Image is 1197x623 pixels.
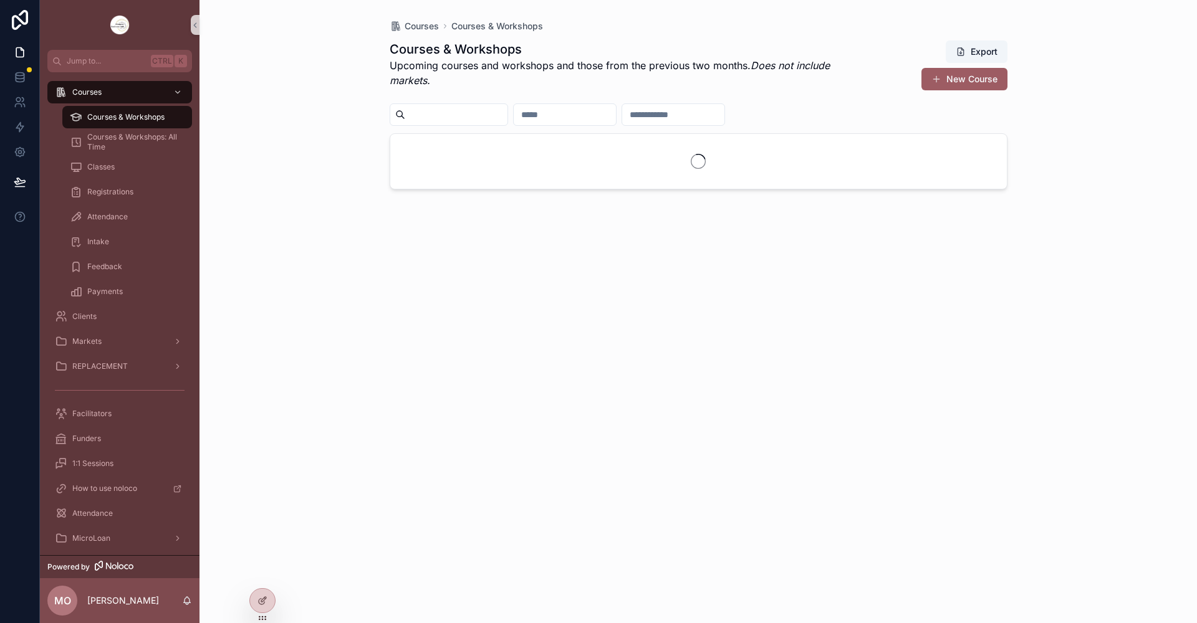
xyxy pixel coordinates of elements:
a: Attendance [62,206,192,228]
a: Facilitators [47,402,192,425]
span: K [176,56,186,66]
a: Courses [47,81,192,103]
a: Markets [47,330,192,353]
span: Jump to... [67,56,146,66]
span: Registrations [87,187,133,197]
a: Courses [390,20,439,32]
a: Courses & Workshops: All Time [62,131,192,153]
p: [PERSON_NAME] [87,594,159,607]
button: Jump to...CtrlK [47,50,192,72]
span: Feedback [87,262,122,272]
span: Payments [87,287,123,297]
span: Attendance [87,212,128,222]
a: Funders [47,427,192,450]
a: Attendance [47,502,192,525]
span: Courses & Workshops [87,112,165,122]
a: Registrations [62,181,192,203]
div: scrollable content [40,72,199,555]
span: Courses & Workshops: All Time [87,132,180,152]
em: Does not include markets. [390,59,830,87]
span: Funders [72,434,101,444]
a: Classes [62,156,192,178]
span: How to use noloco [72,483,137,493]
span: Courses [72,87,102,97]
span: Markets [72,336,102,346]
a: How to use noloco [47,477,192,500]
span: 1:1 Sessions [72,459,113,468]
a: Powered by [40,555,199,578]
img: App logo [110,15,130,35]
span: Courses [405,20,439,32]
span: MO [54,593,71,608]
a: Feedback [62,255,192,278]
a: Payments [62,280,192,303]
a: 1:1 Sessions [47,452,192,475]
button: New Course [921,68,1007,90]
span: Clients [72,311,97,321]
span: Powered by [47,562,90,572]
h1: Courses & Workshops [390,40,852,58]
span: Attendance [72,508,113,518]
a: REPLACEMENT [47,355,192,378]
a: Intake [62,231,192,253]
span: Ctrl [151,55,173,67]
a: MicroLoan [47,527,192,549]
a: Courses & Workshops [62,106,192,128]
span: Classes [87,162,115,172]
span: MicroLoan [72,533,110,543]
span: Intake [87,237,109,247]
button: Export [946,40,1007,63]
span: Facilitators [72,409,112,419]
a: Courses & Workshops [451,20,543,32]
a: Clients [47,305,192,328]
p: Upcoming courses and workshops and those from the previous two months. [390,58,852,88]
span: REPLACEMENT [72,361,128,371]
